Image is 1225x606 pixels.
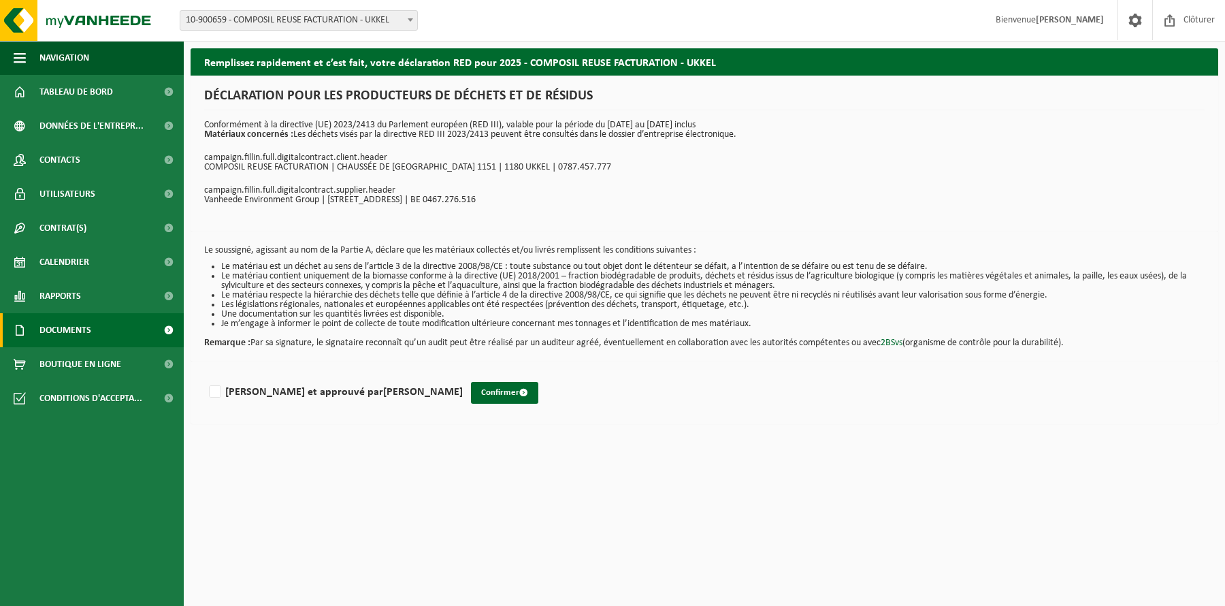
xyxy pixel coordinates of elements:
span: Contacts [39,143,80,177]
strong: Remarque : [204,338,250,348]
h1: DÉCLARATION POUR LES PRODUCTEURS DE DÉCHETS ET DE RÉSIDUS [204,89,1205,110]
p: campaign.fillin.full.digitalcontract.supplier.header [204,186,1205,195]
span: Boutique en ligne [39,347,121,381]
span: Contrat(s) [39,211,86,245]
span: Données de l'entrepr... [39,109,144,143]
p: COMPOSIL REUSE FACTURATION | CHAUSSÉE DE [GEOGRAPHIC_DATA] 1151 | 1180 UKKEL | 0787.457.777 [204,163,1205,172]
span: Utilisateurs [39,177,95,211]
span: Documents [39,313,91,347]
span: Conditions d'accepta... [39,381,142,415]
strong: [PERSON_NAME] [383,387,463,398]
li: Le matériau contient uniquement de la biomasse conforme à la directive (UE) 2018/2001 – fraction ... [221,272,1205,291]
p: Le soussigné, agissant au nom de la Partie A, déclare que les matériaux collectés et/ou livrés re... [204,246,1205,255]
h2: Remplissez rapidement et c’est fait, votre déclaration RED pour 2025 - COMPOSIL REUSE FACTURATION... [191,48,1218,75]
p: campaign.fillin.full.digitalcontract.client.header [204,153,1205,163]
span: Rapports [39,279,81,313]
li: Je m’engage à informer le point de collecte de toute modification ultérieure concernant mes tonna... [221,319,1205,329]
span: 10-900659 - COMPOSIL REUSE FACTURATION - UKKEL [180,11,417,30]
span: 10-900659 - COMPOSIL REUSE FACTURATION - UKKEL [180,10,418,31]
li: Le matériau est un déchet au sens de l’article 3 de la directive 2008/98/CE : toute substance ou ... [221,262,1205,272]
button: Confirmer [471,382,538,404]
p: Par sa signature, le signataire reconnaît qu’un audit peut être réalisé par un auditeur agréé, év... [204,329,1205,348]
li: Les législations régionales, nationales et européennes applicables ont été respectées (prévention... [221,300,1205,310]
label: [PERSON_NAME] et approuvé par [206,382,463,402]
span: Calendrier [39,245,89,279]
li: Le matériau respecte la hiérarchie des déchets telle que définie à l’article 4 de la directive 20... [221,291,1205,300]
p: Vanheede Environment Group | [STREET_ADDRESS] | BE 0467.276.516 [204,195,1205,205]
span: Tableau de bord [39,75,113,109]
li: Une documentation sur les quantités livrées est disponible. [221,310,1205,319]
a: 2BSvs [881,338,902,348]
strong: Matériaux concernés : [204,129,293,140]
strong: [PERSON_NAME] [1036,15,1104,25]
span: Navigation [39,41,89,75]
p: Conformément à la directive (UE) 2023/2413 du Parlement européen (RED III), valable pour la pério... [204,121,1205,140]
